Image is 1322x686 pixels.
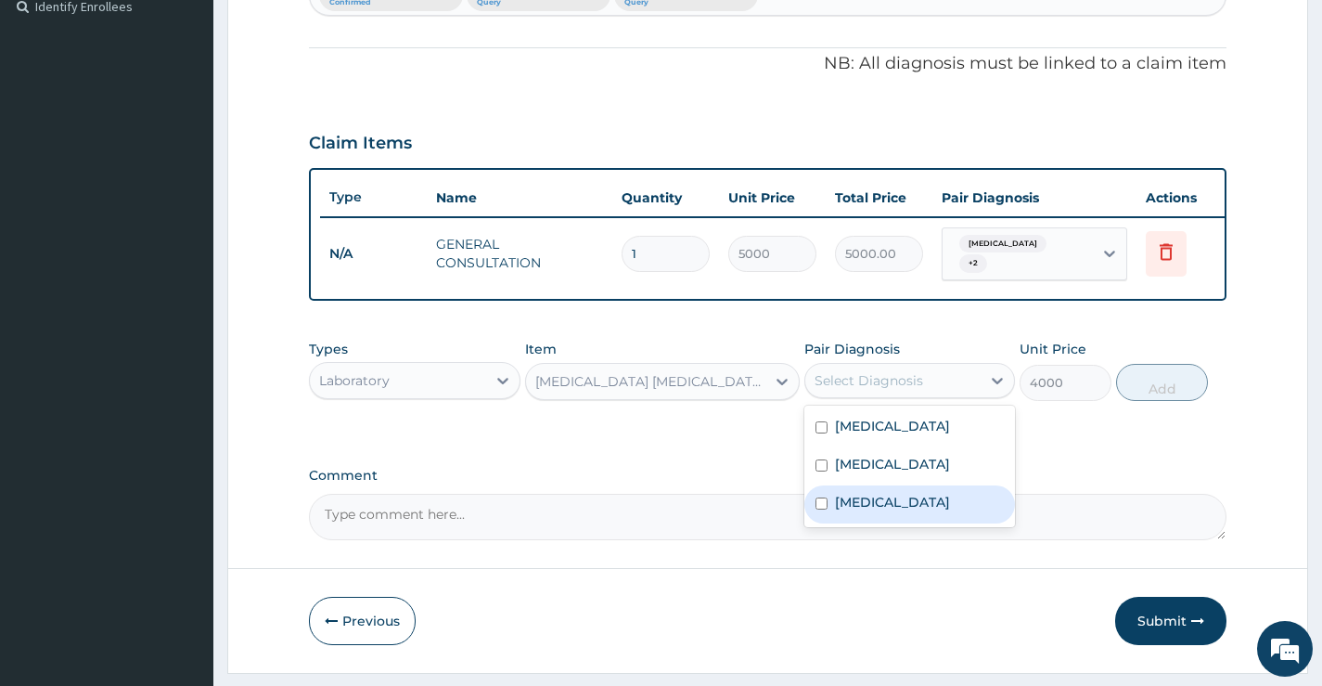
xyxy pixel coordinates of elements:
[719,179,826,216] th: Unit Price
[535,372,768,391] div: [MEDICAL_DATA] [MEDICAL_DATA] (MP) RDT
[96,104,312,128] div: Chat with us now
[826,179,932,216] th: Total Price
[959,235,1046,253] span: [MEDICAL_DATA]
[309,597,416,645] button: Previous
[1020,340,1086,358] label: Unit Price
[835,455,950,473] label: [MEDICAL_DATA]
[1115,597,1226,645] button: Submit
[932,179,1136,216] th: Pair Diagnosis
[804,340,900,358] label: Pair Diagnosis
[612,179,719,216] th: Quantity
[309,52,1226,76] p: NB: All diagnosis must be linked to a claim item
[835,493,950,511] label: [MEDICAL_DATA]
[309,342,348,357] label: Types
[108,217,256,405] span: We're online!
[427,226,612,281] td: GENERAL CONSULTATION
[835,417,950,435] label: [MEDICAL_DATA]
[9,474,353,539] textarea: Type your message and hit 'Enter'
[1116,364,1208,401] button: Add
[815,371,923,390] div: Select Diagnosis
[319,371,390,390] div: Laboratory
[34,93,75,139] img: d_794563401_company_1708531726252_794563401
[959,254,987,273] span: + 2
[309,134,412,154] h3: Claim Items
[1136,179,1229,216] th: Actions
[320,180,427,214] th: Type
[427,179,612,216] th: Name
[320,237,427,271] td: N/A
[525,340,557,358] label: Item
[304,9,349,54] div: Minimize live chat window
[309,468,1226,484] label: Comment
